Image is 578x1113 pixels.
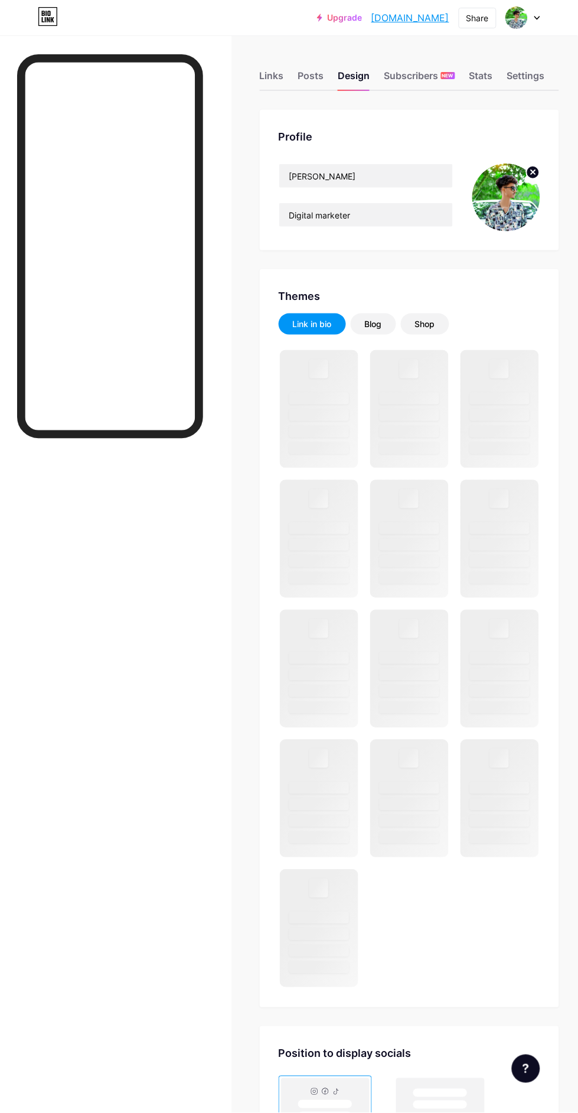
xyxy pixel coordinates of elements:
[384,68,455,90] div: Subscribers
[365,318,382,330] div: Blog
[317,13,362,22] a: Upgrade
[260,68,284,90] div: Links
[505,6,528,29] img: sheikhrayhan
[293,318,332,330] div: Link in bio
[466,12,489,24] div: Share
[298,68,324,90] div: Posts
[338,68,370,90] div: Design
[371,11,449,25] a: [DOMAIN_NAME]
[442,72,453,79] span: NEW
[279,288,540,304] div: Themes
[472,164,540,231] img: sheikhrayhan
[279,129,540,145] div: Profile
[279,164,453,188] input: Name
[279,1046,540,1062] div: Position to display socials
[507,68,545,90] div: Settings
[279,203,453,227] input: Bio
[469,68,493,90] div: Stats
[415,318,435,330] div: Shop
